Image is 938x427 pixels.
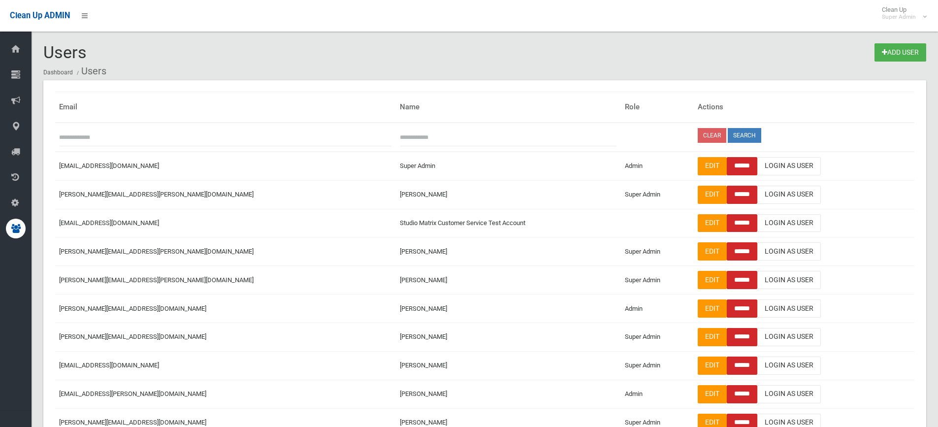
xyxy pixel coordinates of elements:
[43,42,87,62] span: Users
[728,128,761,143] button: Search
[698,328,727,346] a: Edit
[74,62,106,80] li: Users
[757,157,821,175] a: Login As User
[757,328,821,346] a: Login As User
[55,351,396,380] td: [EMAIL_ADDRESS][DOMAIN_NAME]
[621,351,694,380] td: Super Admin
[55,180,396,209] td: [PERSON_NAME][EMAIL_ADDRESS][PERSON_NAME][DOMAIN_NAME]
[59,103,392,111] h4: Email
[55,209,396,237] td: [EMAIL_ADDRESS][DOMAIN_NAME]
[400,103,616,111] h4: Name
[621,152,694,180] td: Admin
[698,128,726,143] a: Clear
[877,6,926,21] span: Clean Up
[396,266,620,295] td: [PERSON_NAME]
[698,214,727,232] a: Edit
[757,242,821,261] a: Login As User
[757,385,821,403] a: Login As User
[621,237,694,266] td: Super Admin
[757,299,821,318] a: Login As User
[396,152,620,180] td: Super Admin
[698,186,727,204] a: Edit
[621,380,694,408] td: Admin
[698,385,727,403] a: Edit
[396,351,620,380] td: [PERSON_NAME]
[625,103,690,111] h4: Role
[698,299,727,318] a: Edit
[757,271,821,289] a: Login As User
[396,323,620,351] td: [PERSON_NAME]
[621,266,694,295] td: Super Admin
[396,180,620,209] td: [PERSON_NAME]
[55,237,396,266] td: [PERSON_NAME][EMAIL_ADDRESS][PERSON_NAME][DOMAIN_NAME]
[882,13,916,21] small: Super Admin
[757,214,821,232] a: Login As User
[874,43,926,62] a: Add User
[621,180,694,209] td: Super Admin
[55,323,396,351] td: [PERSON_NAME][EMAIL_ADDRESS][DOMAIN_NAME]
[55,295,396,323] td: [PERSON_NAME][EMAIL_ADDRESS][DOMAIN_NAME]
[396,380,620,408] td: [PERSON_NAME]
[698,242,727,261] a: Edit
[396,209,620,237] td: Studio Matrix Customer Service Test Account
[757,357,821,375] a: Login As User
[55,152,396,180] td: [EMAIL_ADDRESS][DOMAIN_NAME]
[55,266,396,295] td: [PERSON_NAME][EMAIL_ADDRESS][PERSON_NAME][DOMAIN_NAME]
[698,157,727,175] a: Edit
[621,295,694,323] td: Admin
[757,186,821,204] a: Login As User
[396,237,620,266] td: [PERSON_NAME]
[698,357,727,375] a: Edit
[396,295,620,323] td: [PERSON_NAME]
[698,271,727,289] a: Edit
[698,103,910,111] h4: Actions
[621,323,694,351] td: Super Admin
[43,69,73,76] a: Dashboard
[55,380,396,408] td: [EMAIL_ADDRESS][PERSON_NAME][DOMAIN_NAME]
[10,11,70,20] span: Clean Up ADMIN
